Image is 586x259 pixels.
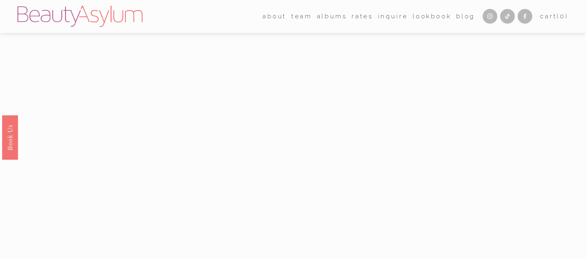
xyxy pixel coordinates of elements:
span: team [291,11,312,22]
span: 0 [560,13,565,20]
span: ( ) [557,13,568,20]
a: Blog [456,10,475,23]
a: Cart(0) [540,11,569,22]
a: albums [317,10,347,23]
a: TikTok [500,9,515,24]
a: Inquire [378,10,408,23]
a: Book Us [2,115,18,160]
a: Rates [352,10,373,23]
img: Beauty Asylum | Bridal Hair &amp; Makeup Charlotte &amp; Atlanta [17,6,142,27]
a: Instagram [483,9,497,24]
a: Facebook [518,9,532,24]
a: folder dropdown [262,10,286,23]
span: about [262,11,286,22]
a: folder dropdown [291,10,312,23]
a: Lookbook [413,10,452,23]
